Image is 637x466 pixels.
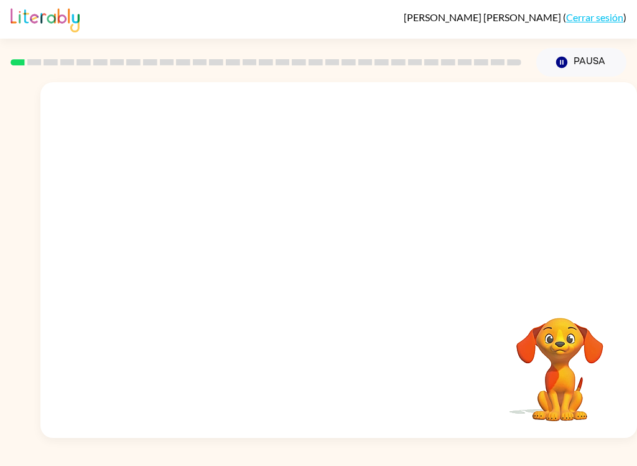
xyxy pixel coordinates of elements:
img: Literably [11,5,80,32]
a: Cerrar sesión [566,11,623,23]
video: Tu navegador debe admitir la reproducción de archivos .mp4 para usar Literably. Intenta usar otro... [498,298,622,423]
button: Pausa [536,48,626,77]
div: ( ) [404,11,626,23]
span: [PERSON_NAME] [PERSON_NAME] [404,11,563,23]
